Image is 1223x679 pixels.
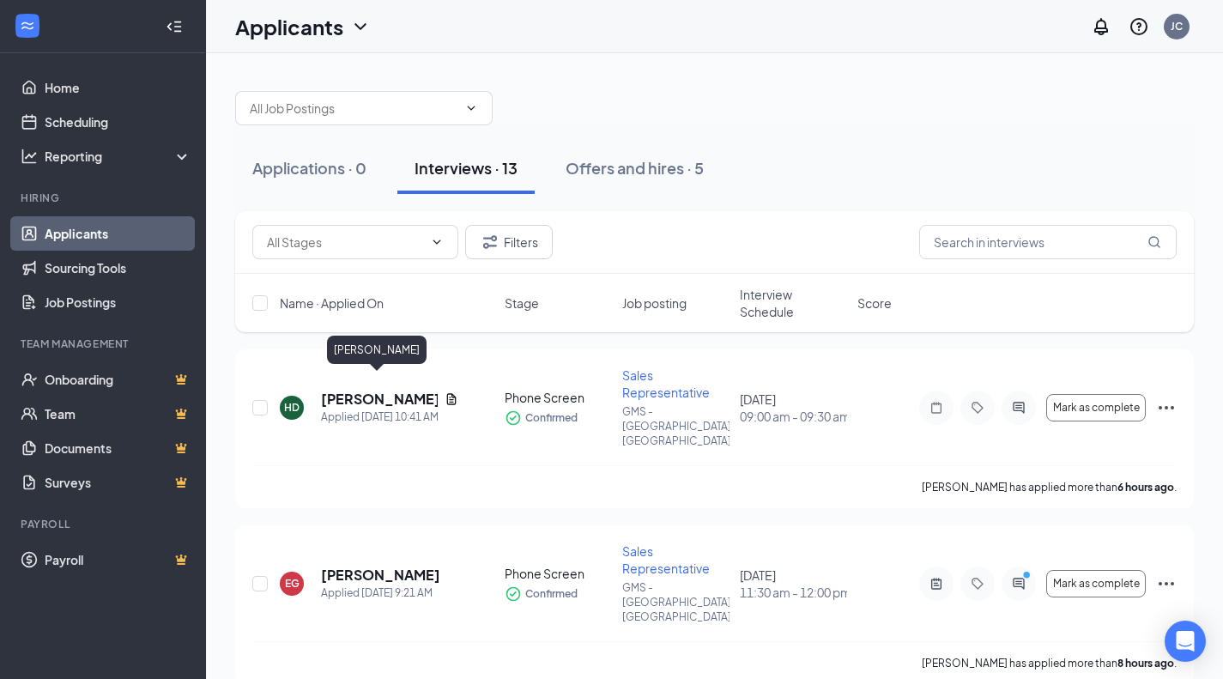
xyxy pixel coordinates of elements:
svg: ChevronDown [430,235,444,249]
svg: ChevronDown [464,101,478,115]
svg: CheckmarkCircle [505,585,522,603]
svg: WorkstreamLogo [19,17,36,34]
h5: [PERSON_NAME] [321,566,440,585]
div: Open Intercom Messenger [1165,621,1206,662]
p: GMS - [GEOGRAPHIC_DATA], [GEOGRAPHIC_DATA] [622,404,730,448]
svg: ActiveChat [1008,401,1029,415]
div: Hiring [21,191,188,205]
svg: Tag [967,401,988,415]
svg: Tag [967,577,988,591]
div: Phone Screen [505,565,612,582]
span: 09:00 am - 09:30 am [740,408,847,425]
a: Job Postings [45,285,191,319]
span: Confirmed [525,409,578,427]
div: Applied [DATE] 10:41 AM [321,409,458,426]
div: JC [1171,19,1183,33]
svg: PrimaryDot [1019,570,1039,584]
b: 6 hours ago [1117,481,1174,494]
a: SurveysCrown [45,465,191,500]
span: Interview Schedule [740,286,847,320]
div: Interviews · 13 [415,157,518,179]
span: Job posting [622,294,687,312]
svg: Filter [480,232,500,252]
svg: ChevronDown [350,16,371,37]
a: DocumentsCrown [45,431,191,465]
span: Score [857,294,892,312]
input: All Stages [267,233,423,252]
h1: Applicants [235,12,343,41]
a: Applicants [45,216,191,251]
span: Sales Representative [622,543,710,576]
button: Filter Filters [465,225,553,259]
a: Scheduling [45,105,191,139]
div: Reporting [45,148,192,165]
h5: [PERSON_NAME] [321,390,438,409]
div: Applications · 0 [252,157,366,179]
a: Sourcing Tools [45,251,191,285]
p: [PERSON_NAME] has applied more than . [922,480,1177,494]
svg: MagnifyingGlass [1147,235,1161,249]
svg: Ellipses [1156,573,1177,594]
div: [DATE] [740,567,847,601]
span: 11:30 am - 12:00 pm [740,584,847,601]
p: [PERSON_NAME] has applied more than . [922,656,1177,670]
a: PayrollCrown [45,543,191,577]
svg: Analysis [21,148,38,165]
div: HD [284,400,300,415]
div: Phone Screen [505,389,612,406]
svg: ActiveChat [1008,577,1029,591]
svg: Ellipses [1156,397,1177,418]
div: [DATE] [740,391,847,425]
div: Payroll [21,517,188,531]
button: Mark as complete [1046,394,1146,421]
div: [PERSON_NAME] [327,336,427,364]
span: Mark as complete [1053,578,1140,590]
span: Mark as complete [1053,402,1140,414]
div: Team Management [21,336,188,351]
span: Stage [505,294,539,312]
span: Sales Representative [622,367,710,400]
svg: Notifications [1091,16,1111,37]
svg: QuestionInfo [1129,16,1149,37]
input: All Job Postings [250,99,457,118]
svg: ActiveNote [926,577,947,591]
a: TeamCrown [45,397,191,431]
div: EG [285,576,300,591]
span: Name · Applied On [280,294,384,312]
div: Offers and hires · 5 [566,157,704,179]
button: Mark as complete [1046,570,1146,597]
span: Confirmed [525,585,578,603]
b: 8 hours ago [1117,657,1174,670]
svg: CheckmarkCircle [505,409,522,427]
svg: Document [445,392,458,406]
a: Home [45,70,191,105]
p: GMS - [GEOGRAPHIC_DATA], [GEOGRAPHIC_DATA] [622,580,730,624]
a: OnboardingCrown [45,362,191,397]
svg: Collapse [166,18,183,35]
input: Search in interviews [919,225,1177,259]
div: Applied [DATE] 9:21 AM [321,585,440,602]
svg: Note [926,401,947,415]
